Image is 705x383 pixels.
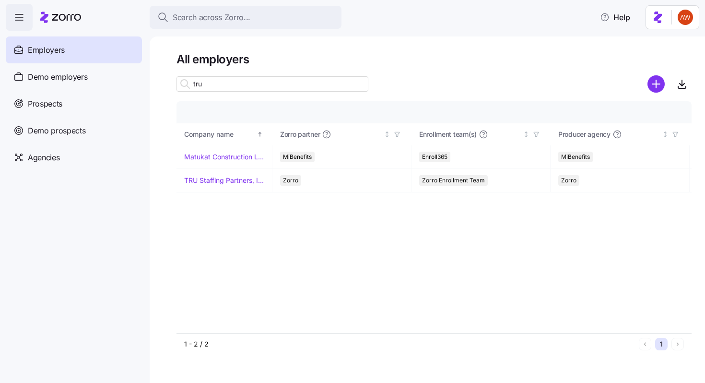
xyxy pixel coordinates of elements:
[662,131,669,138] div: Not sorted
[671,338,684,350] button: Next page
[28,98,62,110] span: Prospects
[600,12,630,23] span: Help
[419,130,477,139] span: Enrollment team(s)
[176,123,272,145] th: Company nameSorted ascending
[176,76,368,92] input: Search employer
[150,6,341,29] button: Search across Zorro...
[6,36,142,63] a: Employers
[561,152,590,162] span: MiBenefits
[422,175,485,186] span: Zorro Enrollment Team
[184,152,264,162] a: Matukat Construction LLC
[561,175,576,186] span: Zorro
[558,130,611,139] span: Producer agency
[280,130,320,139] span: Zorro partner
[411,123,551,145] th: Enrollment team(s)Not sorted
[384,131,390,138] div: Not sorted
[283,175,298,186] span: Zorro
[6,90,142,117] a: Prospects
[647,75,665,93] svg: add icon
[6,117,142,144] a: Demo prospects
[523,131,529,138] div: Not sorted
[28,152,59,164] span: Agencies
[184,339,635,349] div: 1 - 2 / 2
[655,338,668,350] button: 1
[257,131,263,138] div: Sorted ascending
[6,144,142,171] a: Agencies
[28,71,88,83] span: Demo employers
[283,152,312,162] span: MiBenefits
[678,10,693,25] img: 3c671664b44671044fa8929adf5007c6
[272,123,411,145] th: Zorro partnerNot sorted
[6,63,142,90] a: Demo employers
[28,44,65,56] span: Employers
[176,52,692,67] h1: All employers
[592,8,638,27] button: Help
[28,125,86,137] span: Demo prospects
[422,152,447,162] span: Enroll365
[639,338,651,350] button: Previous page
[184,176,264,185] a: TRU Staffing Partners, Inc
[184,129,255,140] div: Company name
[551,123,690,145] th: Producer agencyNot sorted
[173,12,250,24] span: Search across Zorro...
